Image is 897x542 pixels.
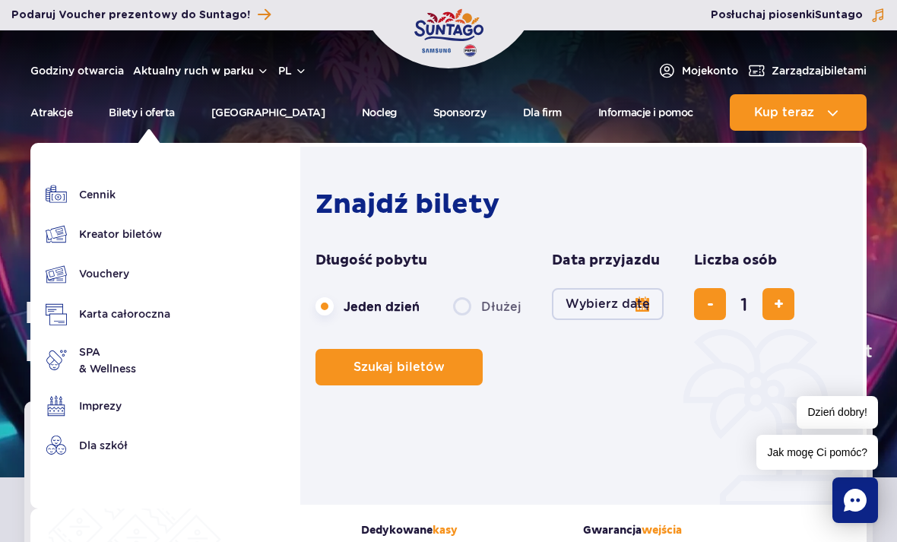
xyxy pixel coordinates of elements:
button: Kup teraz [730,94,867,131]
span: SPA & Wellness [79,344,136,377]
div: Chat [832,477,878,523]
span: Zarządzaj biletami [772,63,867,78]
button: Wybierz datę [552,288,664,320]
a: Dla firm [523,94,562,131]
a: Atrakcje [30,94,72,131]
span: Liczba osób [694,252,777,270]
button: dodaj bilet [762,288,794,320]
a: SPA& Wellness [46,344,170,377]
a: Vouchery [46,263,170,285]
a: Mojekonto [658,62,738,80]
span: Moje konto [682,63,738,78]
a: [GEOGRAPHIC_DATA] [211,94,325,131]
a: Karta całoroczna [46,303,170,325]
span: kasy [433,524,458,537]
a: Imprezy [46,395,170,417]
a: Bilety i oferta [109,94,175,131]
span: wejścia [642,524,682,537]
a: Nocleg [362,94,397,131]
h2: Znajdź bilety [315,188,840,221]
span: Kup teraz [754,106,814,119]
a: Informacje i pomoc [598,94,693,131]
span: Data przyjazdu [552,252,660,270]
button: Aktualny ruch w parku [133,65,269,77]
strong: Gwarancja [583,524,814,537]
span: Szukaj biletów [353,360,445,374]
a: Dla szkół [46,435,170,456]
a: Sponsorzy [433,94,487,131]
strong: Dedykowane [361,524,560,537]
span: Jak mogę Ci pomóc? [756,435,878,470]
span: Dzień dobry! [797,396,878,429]
a: Cennik [46,184,170,205]
a: Kreator biletów [46,223,170,245]
a: Godziny otwarcia [30,63,124,78]
label: Dłużej [453,290,521,322]
span: Długość pobytu [315,252,427,270]
label: Jeden dzień [315,290,420,322]
input: liczba biletów [726,286,762,322]
button: usuń bilet [694,288,726,320]
form: Planowanie wizyty w Park of Poland [315,252,840,385]
a: Zarządzajbiletami [747,62,867,80]
button: Szukaj biletów [315,349,483,385]
button: pl [278,63,307,78]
